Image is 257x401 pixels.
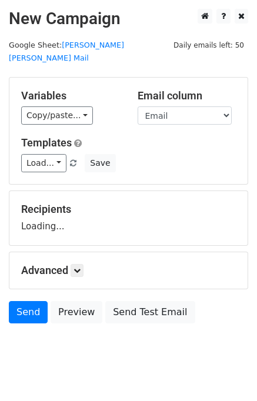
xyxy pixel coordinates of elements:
[21,264,236,277] h5: Advanced
[138,89,236,102] h5: Email column
[9,301,48,323] a: Send
[21,154,66,172] a: Load...
[21,106,93,125] a: Copy/paste...
[85,154,115,172] button: Save
[169,41,248,49] a: Daily emails left: 50
[51,301,102,323] a: Preview
[21,89,120,102] h5: Variables
[21,136,72,149] a: Templates
[169,39,248,52] span: Daily emails left: 50
[21,203,236,233] div: Loading...
[9,9,248,29] h2: New Campaign
[9,41,124,63] small: Google Sheet:
[9,41,124,63] a: [PERSON_NAME] [PERSON_NAME] Mail
[105,301,195,323] a: Send Test Email
[21,203,236,216] h5: Recipients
